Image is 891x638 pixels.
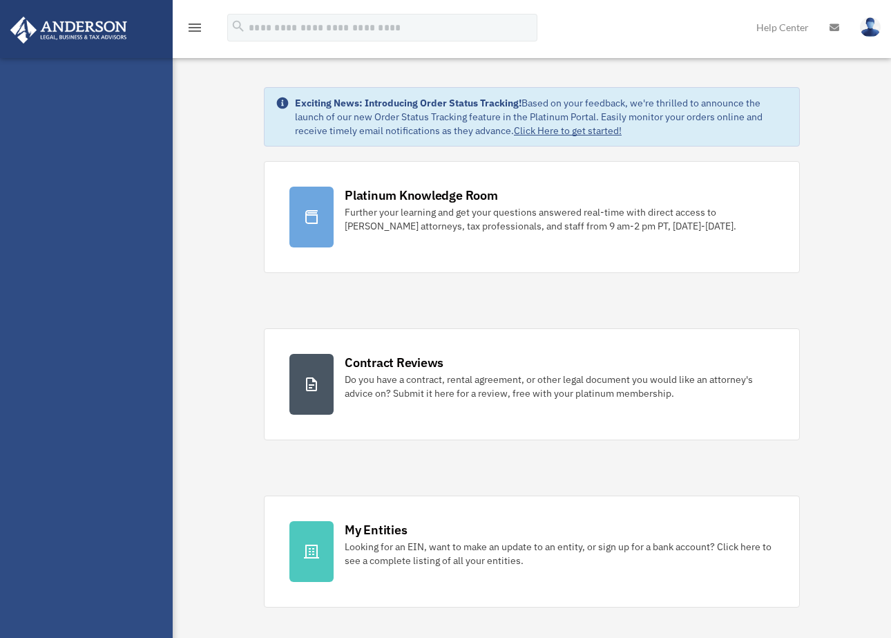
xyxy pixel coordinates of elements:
a: Contract Reviews Do you have a contract, rental agreement, or other legal document you would like... [264,328,800,440]
i: menu [186,19,203,36]
div: Do you have a contract, rental agreement, or other legal document you would like an attorney's ad... [345,373,774,400]
div: Based on your feedback, we're thrilled to announce the launch of our new Order Status Tracking fe... [295,96,788,138]
a: Platinum Knowledge Room Further your learning and get your questions answered real-time with dire... [264,161,800,273]
div: Contract Reviews [345,354,443,371]
a: menu [186,24,203,36]
div: Platinum Knowledge Room [345,187,498,204]
i: search [231,19,246,34]
div: Looking for an EIN, want to make an update to an entity, or sign up for a bank account? Click her... [345,540,774,567]
div: My Entities [345,521,407,538]
strong: Exciting News: Introducing Order Status Tracking! [295,97,521,109]
div: Further your learning and get your questions answered real-time with direct access to [PERSON_NAM... [345,205,774,233]
img: Anderson Advisors Platinum Portal [6,17,131,44]
img: User Pic [860,17,881,37]
a: Click Here to get started! [514,124,622,137]
a: My Entities Looking for an EIN, want to make an update to an entity, or sign up for a bank accoun... [264,496,800,608]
